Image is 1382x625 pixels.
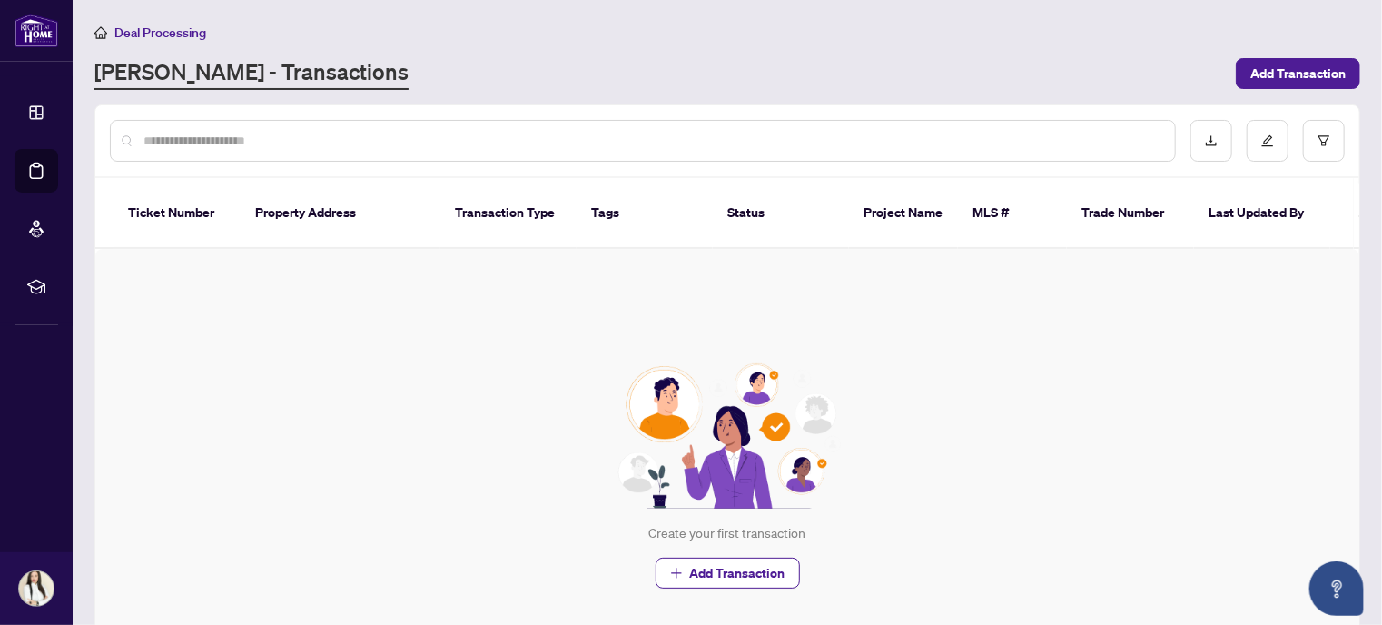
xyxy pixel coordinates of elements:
button: Add Transaction [656,558,800,589]
th: Last Updated By [1194,178,1330,249]
th: Transaction Type [440,178,577,249]
th: Property Address [241,178,440,249]
button: Open asap [1309,561,1364,616]
span: Add Transaction [690,559,785,588]
span: plus [670,567,683,580]
img: Null State Icon [610,363,844,509]
span: Deal Processing [114,25,206,41]
th: Trade Number [1067,178,1194,249]
span: edit [1261,134,1274,147]
th: Ticket Number [114,178,241,249]
span: filter [1318,134,1330,147]
button: download [1190,120,1232,162]
img: logo [15,14,58,47]
span: home [94,26,107,39]
th: Tags [577,178,713,249]
button: filter [1303,120,1345,162]
img: Profile Icon [19,571,54,606]
span: Add Transaction [1250,59,1346,88]
button: Add Transaction [1236,58,1360,89]
div: Create your first transaction [649,523,806,543]
a: [PERSON_NAME] - Transactions [94,57,409,90]
span: download [1205,134,1218,147]
th: Project Name [849,178,958,249]
th: MLS # [958,178,1067,249]
button: edit [1247,120,1288,162]
th: Status [713,178,849,249]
